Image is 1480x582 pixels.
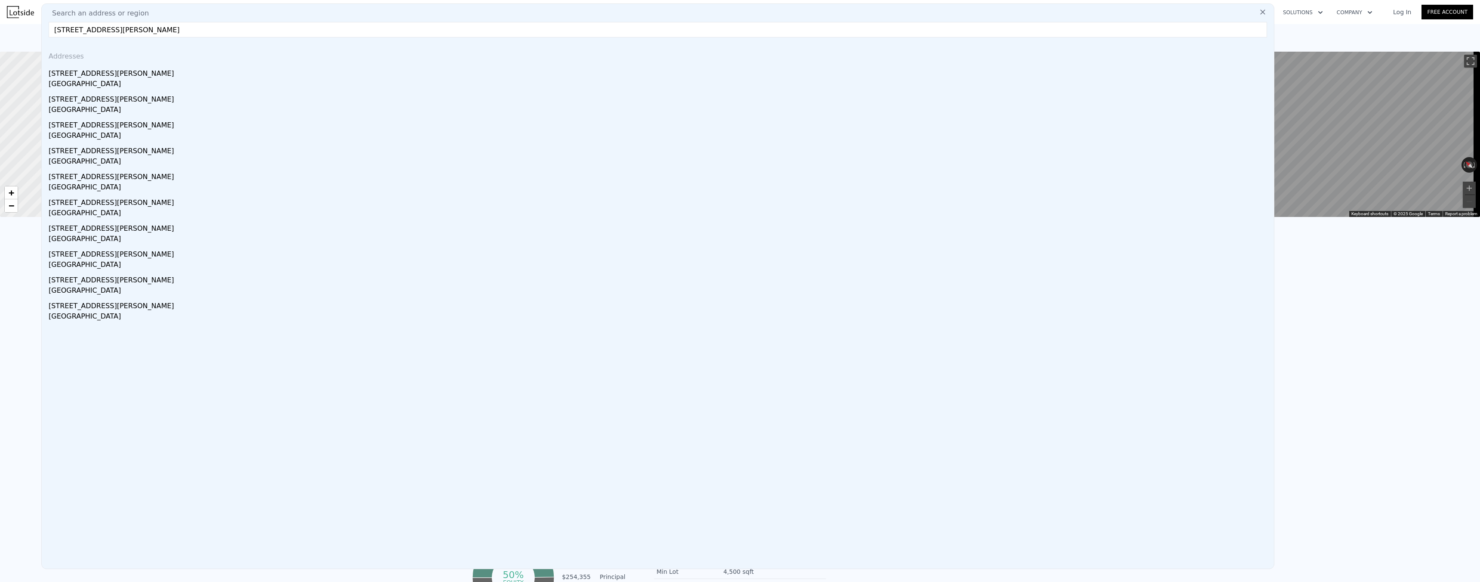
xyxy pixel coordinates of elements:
[1351,211,1388,217] button: Keyboard shortcuts
[49,194,1270,208] div: [STREET_ADDRESS][PERSON_NAME]
[561,572,591,582] td: $254,355
[503,570,524,580] tspan: 50%
[1463,195,1476,208] button: Zoom out
[1276,5,1330,20] button: Solutions
[1463,182,1476,195] button: Zoom in
[45,8,149,19] span: Search an address or region
[1383,8,1421,16] a: Log In
[1330,5,1379,20] button: Company
[49,285,1270,297] div: [GEOGRAPHIC_DATA]
[723,567,755,576] div: 4,500 sqft
[9,187,14,198] span: +
[1461,157,1466,173] button: Rotate counterclockwise
[49,22,1267,37] input: Enter an address, city, region, neighborhood or zip code
[1421,5,1473,19] a: Free Account
[1394,211,1423,216] span: © 2025 Google
[49,272,1270,285] div: [STREET_ADDRESS][PERSON_NAME]
[49,91,1270,105] div: [STREET_ADDRESS][PERSON_NAME]
[45,44,1270,65] div: Addresses
[49,297,1270,311] div: [STREET_ADDRESS][PERSON_NAME]
[9,200,14,211] span: −
[49,79,1270,91] div: [GEOGRAPHIC_DATA]
[49,105,1270,117] div: [GEOGRAPHIC_DATA]
[7,6,34,18] img: Lotside
[1464,55,1477,68] button: Toggle fullscreen view
[49,65,1270,79] div: [STREET_ADDRESS][PERSON_NAME]
[49,142,1270,156] div: [STREET_ADDRESS][PERSON_NAME]
[49,156,1270,168] div: [GEOGRAPHIC_DATA]
[598,572,637,582] td: Principal
[657,567,723,576] div: Min Lot
[5,199,18,212] a: Zoom out
[49,246,1270,260] div: [STREET_ADDRESS][PERSON_NAME]
[1445,211,1477,216] a: Report a problem
[49,311,1270,323] div: [GEOGRAPHIC_DATA]
[49,130,1270,142] div: [GEOGRAPHIC_DATA]
[49,117,1270,130] div: [STREET_ADDRESS][PERSON_NAME]
[49,220,1270,234] div: [STREET_ADDRESS][PERSON_NAME]
[49,234,1270,246] div: [GEOGRAPHIC_DATA]
[49,208,1270,220] div: [GEOGRAPHIC_DATA]
[1461,157,1477,173] button: Reset the view
[49,260,1270,272] div: [GEOGRAPHIC_DATA]
[49,168,1270,182] div: [STREET_ADDRESS][PERSON_NAME]
[1473,157,1477,173] button: Rotate clockwise
[1428,211,1440,216] a: Terms (opens in new tab)
[49,182,1270,194] div: [GEOGRAPHIC_DATA]
[5,186,18,199] a: Zoom in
